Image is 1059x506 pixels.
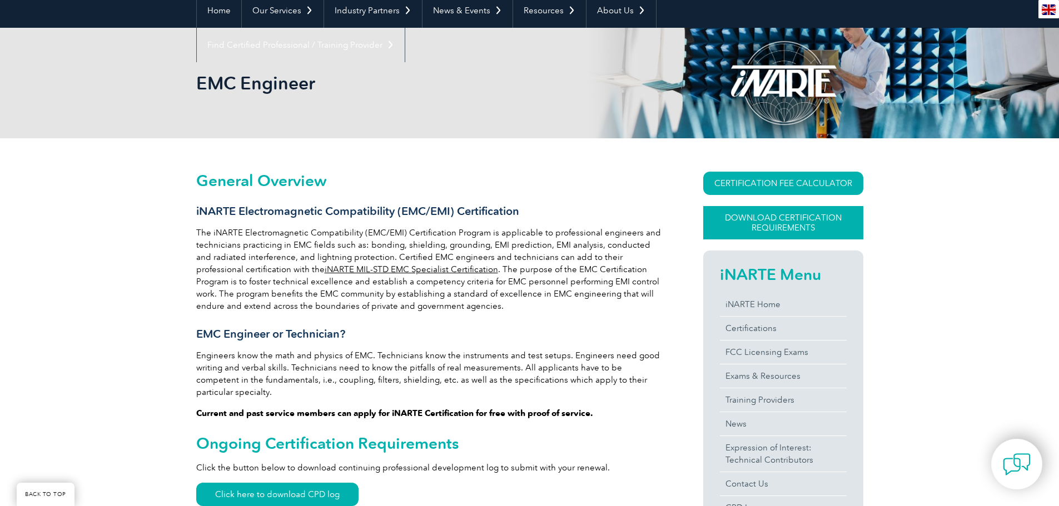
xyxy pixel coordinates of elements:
[1003,450,1031,478] img: contact-chat.png
[720,472,847,495] a: Contact Us
[196,227,663,312] p: The iNARTE Electromagnetic Compatibility (EMC/EMI) Certification Program is applicable to profess...
[703,172,863,195] a: CERTIFICATION FEE CALCULATOR
[720,412,847,435] a: News
[17,483,74,506] a: BACK TO TOP
[196,408,593,418] strong: Current and past service members can apply for iNARTE Certification for free with proof of service.
[196,434,663,452] h2: Ongoing Certification Requirements
[325,264,498,274] a: iNARTE MIL-STD EMC Specialist Certification
[196,483,359,506] a: Click here to download CPD log
[196,462,663,474] p: Click the button below to download continuing professional development log to submit with your re...
[703,206,863,239] a: Download Certification Requirements
[1042,4,1056,15] img: en
[196,349,663,398] p: Engineers know the math and physics of EMC. Technicians know the instruments and test setups. Eng...
[197,28,405,62] a: Find Certified Professional / Training Provider
[720,265,847,283] h2: iNARTE Menu
[196,204,663,218] h3: iNARTE Electromagnetic Compatibility (EMC/EMI) Certification
[720,317,847,340] a: Certifications
[720,388,847,412] a: Training Providers
[720,364,847,388] a: Exams & Resources
[196,72,623,94] h1: EMC Engineer
[720,436,847,472] a: Expression of Interest:Technical Contributors
[720,340,847,364] a: FCC Licensing Exams
[720,293,847,316] a: iNARTE Home
[196,327,663,341] h3: EMC Engineer or Technician?
[196,172,663,189] h2: General Overview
